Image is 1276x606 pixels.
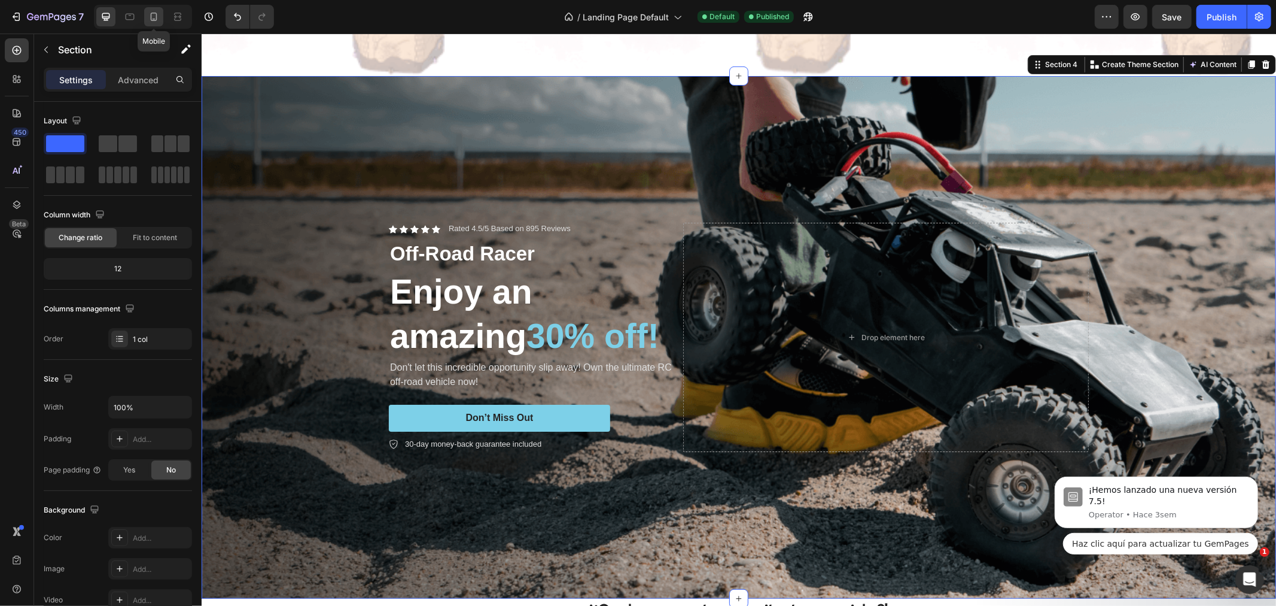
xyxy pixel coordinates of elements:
p: Off-Road Racer [188,208,476,234]
span: No [166,465,176,475]
div: Page padding [44,465,102,475]
div: Size [44,371,75,387]
div: Column width [44,207,107,223]
span: Save [1162,12,1182,22]
div: Undo/Redo [226,5,274,29]
div: Add... [133,434,189,445]
div: Video [44,595,63,605]
p: Rated 4.5/5 Based on 895 Reviews [247,190,369,201]
div: Padding [44,434,71,444]
p: Advanced [118,74,159,86]
div: Columns management [44,301,137,317]
div: Add... [133,564,189,575]
h2: Enjoy an amazing [187,235,477,326]
div: Width [44,402,63,413]
span: / [577,11,580,23]
iframe: Intercom notifications mensaje [1037,449,1276,574]
span: Fit to content [133,232,177,243]
div: Don’t Miss Out [264,378,332,391]
p: Section [58,43,156,57]
span: Change ratio [59,232,103,243]
span: Default [709,11,735,22]
span: Yes [123,465,135,475]
div: 12 [46,260,190,277]
div: Layout [44,113,84,129]
p: Settings [59,74,93,86]
div: Section 4 [841,26,878,37]
p: Create Theme Section [900,26,977,37]
div: Publish [1207,11,1237,23]
iframe: Intercom live chat [1235,565,1264,594]
span: Published [756,11,789,22]
button: Don’t Miss Out [187,371,409,398]
button: AI Content [985,24,1037,38]
div: Background [44,502,102,519]
p: 7 [78,10,84,24]
button: Save [1152,5,1192,29]
p: 30-day money-back guarantee included [203,405,340,417]
div: Color [44,532,62,543]
div: Add... [133,595,189,606]
div: Drop element here [660,299,723,309]
div: Order [44,334,63,344]
button: Publish [1196,5,1247,29]
div: Beta [9,219,29,229]
div: Image [44,563,65,574]
div: Add... [133,533,189,544]
p: Don't let this incredible opportunity slip away! Own the ultimate RC off-road vehicle now! [188,327,476,356]
input: Auto [109,396,191,418]
span: Landing Page Default [583,11,669,23]
iframe: Design area [202,34,1276,606]
button: 7 [5,5,89,29]
div: 450 [11,128,29,137]
span: 30% off! [325,283,458,322]
div: 1 col [133,334,189,345]
span: 1 [1260,547,1269,557]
